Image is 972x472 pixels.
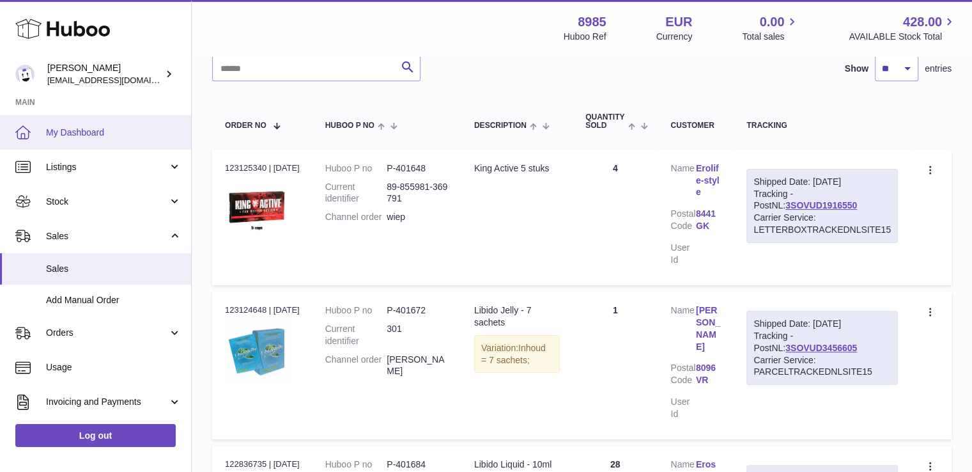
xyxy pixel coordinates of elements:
span: Order No [225,122,266,130]
span: Add Manual Order [46,294,181,306]
span: Stock [46,196,168,208]
span: Sales [46,230,168,242]
div: Carrier Service: LETTERBOXTRACKEDNLSITE15 [753,212,891,236]
a: 428.00 AVAILABLE Stock Total [849,13,957,43]
a: Log out [15,424,176,447]
span: Invoicing and Payments [46,396,168,408]
a: 8441 GK [696,208,721,232]
a: [PERSON_NAME] [696,304,721,353]
span: Usage [46,361,181,374]
span: entries [925,63,952,75]
td: 4 [573,150,658,285]
span: [EMAIL_ADDRESS][DOMAIN_NAME] [47,75,188,85]
div: Shipped Date: [DATE] [753,318,891,330]
span: Description [474,122,527,130]
div: 123124648 | [DATE] [225,304,300,316]
dt: Postal Code [670,362,695,389]
dt: User Id [670,396,695,420]
span: Sales [46,263,181,275]
span: AVAILABLE Stock Total [849,31,957,43]
a: 0.00 Total sales [742,13,799,43]
span: 428.00 [903,13,942,31]
img: info@dehaanlifestyle.nl [15,65,35,84]
img: king-active-king-active-5-capules.jpg [225,178,289,237]
span: Total sales [742,31,799,43]
span: Inhoud = 7 sachets; [481,343,546,365]
span: My Dashboard [46,127,181,139]
dt: Name [670,162,695,202]
span: Huboo P no [325,122,374,130]
a: Eros [696,459,721,471]
div: [PERSON_NAME] [47,62,162,86]
div: Tracking - PostNL: [746,169,898,243]
div: Carrier Service: PARCELTRACKEDNLSITE15 [753,354,891,379]
a: 3SOVUD1916550 [785,200,857,210]
dt: Huboo P no [325,162,387,175]
dt: Name [670,304,695,356]
dt: Huboo P no [325,459,387,471]
div: Currency [656,31,693,43]
strong: 8985 [578,13,606,31]
div: Huboo Ref [564,31,606,43]
dt: Current identifier [325,323,387,347]
dt: Postal Code [670,208,695,235]
a: 3SOVUD3456605 [785,343,857,353]
img: 301_1.jpg [225,320,289,384]
div: Tracking - PostNL: [746,311,898,385]
dd: P-401672 [387,304,449,317]
a: Erolife-style [696,162,721,199]
span: 0.00 [760,13,785,31]
label: Show [845,63,868,75]
dd: wiep [387,211,449,223]
dd: [PERSON_NAME] [387,354,449,378]
span: Quantity Sold [585,113,625,130]
a: 8096 VR [696,362,721,386]
dt: Huboo P no [325,304,387,317]
dt: Current identifier [325,181,387,205]
div: King Active 5 stuks [474,162,560,175]
strong: EUR [665,13,692,31]
span: Listings [46,161,168,173]
span: Orders [46,327,168,339]
div: Shipped Date: [DATE] [753,176,891,188]
div: 122836735 | [DATE] [225,459,300,470]
div: Variation: [474,335,560,374]
div: Tracking [746,122,898,130]
dd: P-401648 [387,162,449,175]
dd: 301 [387,323,449,347]
dt: Channel order [325,211,387,223]
div: Customer [670,122,721,130]
dt: User Id [670,242,695,266]
div: Libido Jelly - 7 sachets [474,304,560,329]
dd: P-401684 [387,459,449,471]
dt: Channel order [325,354,387,378]
td: 1 [573,292,658,439]
div: 123125340 | [DATE] [225,162,300,174]
dd: 89-855981-369791 [387,181,449,205]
